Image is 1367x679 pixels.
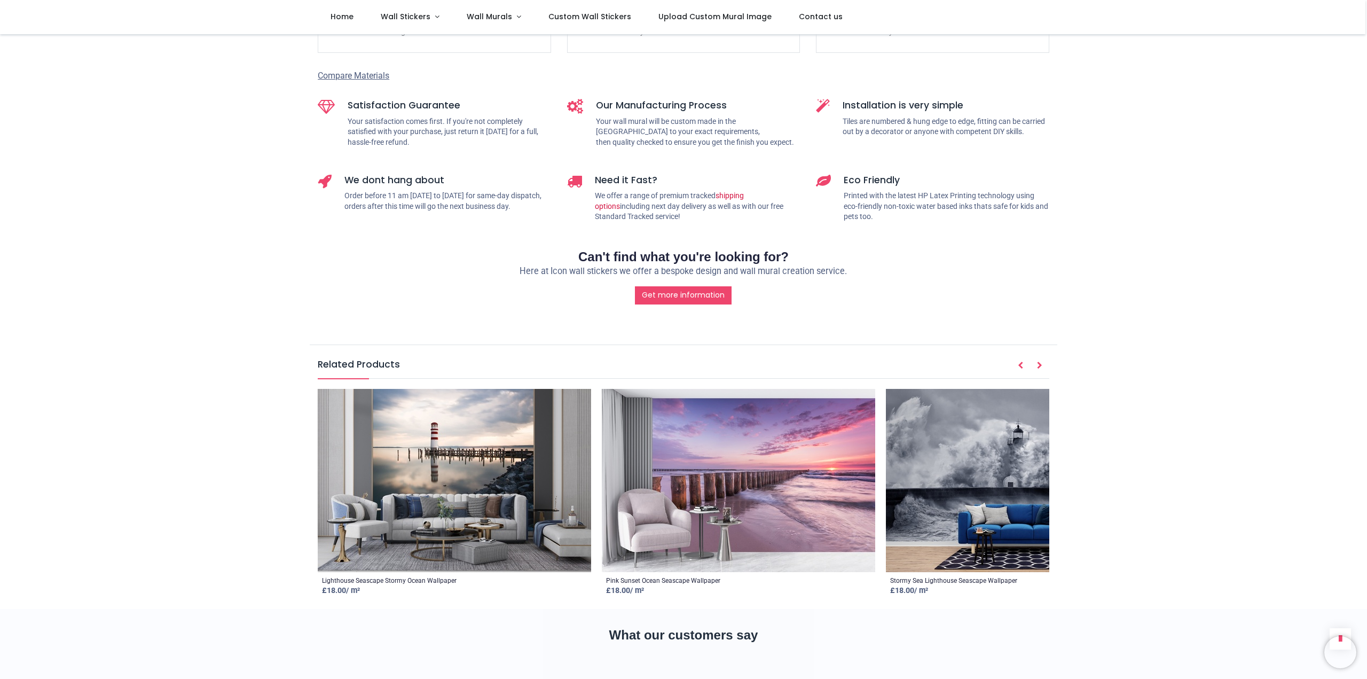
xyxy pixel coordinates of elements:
[548,11,631,22] span: Custom Wall Stickers
[844,174,1049,187] h5: Eco Friendly
[1011,357,1030,375] button: Prev
[344,174,551,187] h5: We dont hang about
[348,99,551,112] h5: Satisfaction Guarantee
[886,389,1159,572] img: Stormy Sea Lighthouse Seascape Wall Mural Wallpaper
[606,576,720,586] a: Pink Sunset Ocean Seascape Wallpaper
[799,11,843,22] span: Contact us
[331,11,353,22] span: Home
[1324,636,1356,668] iframe: Brevo live chat
[596,116,800,148] p: Your wall mural will be custom made in the [GEOGRAPHIC_DATA] to your exact requirements, then qua...
[595,191,744,210] a: shipping options
[595,191,800,222] p: We offer a range of premium tracked including next day delivery as well as with our free Standard...
[318,248,1049,266] h2: Can't find what you're looking for?
[658,11,772,22] span: Upload Custom Mural Image
[348,116,551,148] p: Your satisfaction comes first. If you're not completely satisfied with your purchase, just return...
[635,286,732,305] a: Get more information
[318,389,591,572] img: Lighthouse Seascape Stormy Ocean Wall Mural Wallpaper
[844,191,1049,222] p: Printed with the latest HP Latex Printing technology using eco-friendly non-toxic water based ink...
[322,576,457,586] a: Lighthouse Seascape Stormy Ocean Wallpaper
[890,586,928,595] strong: £ 18.00 / m²
[322,586,360,595] strong: £ 18.00 / m²
[318,358,1049,378] h5: Related Products
[467,11,512,22] span: Wall Murals
[381,11,430,22] span: Wall Stickers
[596,99,800,112] h5: Our Manufacturing Process
[318,266,1049,278] p: Here at Icon wall stickers we offer a bespoke design and wall mural creation service.
[606,586,644,595] strong: £ 18.00 / m²
[595,174,800,187] h5: Need it Fast?
[1030,357,1049,375] button: Next
[602,389,875,572] img: Pink Sunset Ocean Seascape Wall Mural Wallpaper
[843,99,1049,112] h5: Installation is very simple
[318,71,389,81] span: Compare Materials
[890,576,1017,586] a: Stormy Sea Lighthouse Seascape Wallpaper
[318,626,1049,644] h2: What our customers say
[843,116,1049,137] p: Tiles are numbered & hung edge to edge, fitting can be carried out by a decorator or anyone with ...
[344,191,551,212] p: Order before 11 am [DATE] to [DATE] for same-day dispatch, orders after this time will go the nex...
